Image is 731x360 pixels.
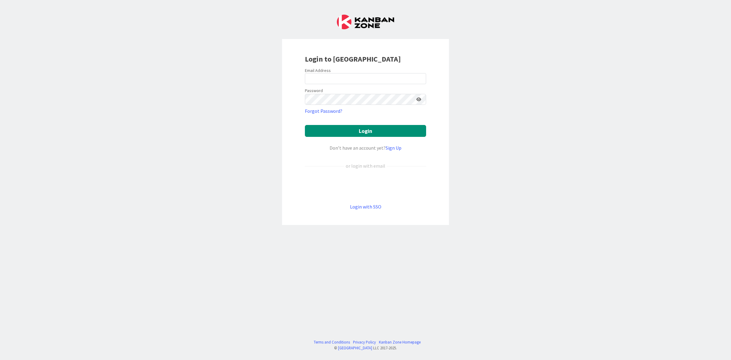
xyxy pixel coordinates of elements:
[350,204,381,210] a: Login with SSO
[305,125,426,137] button: Login
[379,339,421,345] a: Kanban Zone Homepage
[338,345,372,350] a: [GEOGRAPHIC_DATA]
[386,145,401,151] a: Sign Up
[302,180,429,193] iframe: Sign in with Google Button
[305,87,323,94] label: Password
[314,339,350,345] a: Terms and Conditions
[337,15,394,29] img: Kanban Zone
[305,54,401,64] b: Login to [GEOGRAPHIC_DATA]
[305,68,331,73] label: Email Address
[353,339,376,345] a: Privacy Policy
[305,144,426,151] div: Don’t have an account yet?
[311,345,421,351] div: © LLC 2017- 2025 .
[344,162,387,169] div: or login with email
[305,107,342,115] a: Forgot Password?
